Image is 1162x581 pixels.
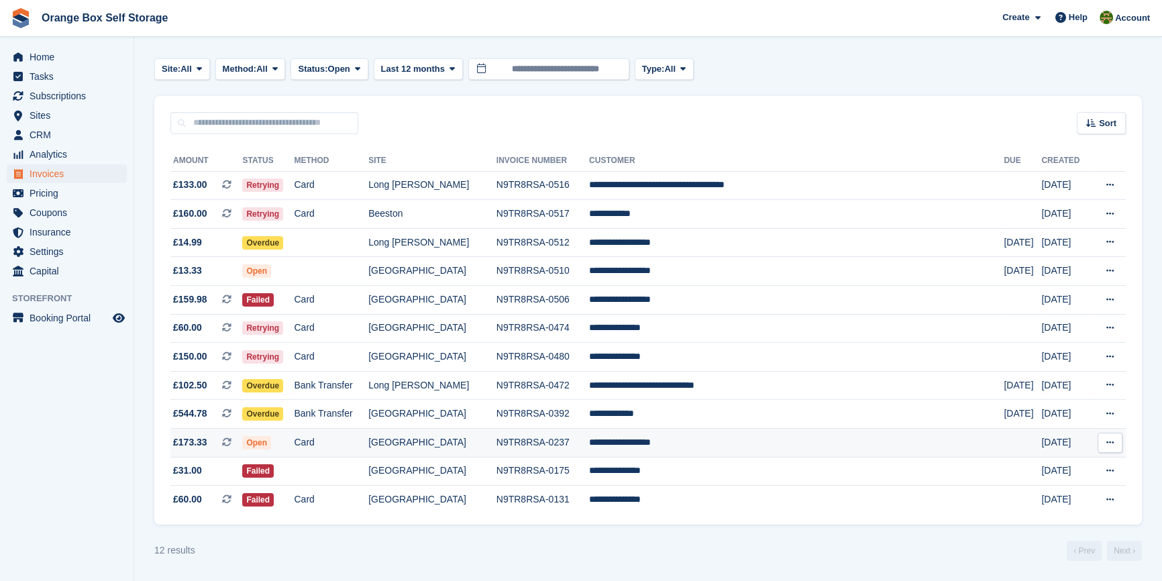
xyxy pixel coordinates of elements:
td: [DATE] [1041,200,1090,229]
td: [DATE] [1041,257,1090,286]
td: N9TR8RSA-0474 [496,314,589,343]
button: Type: All [635,58,694,81]
td: N9TR8RSA-0392 [496,400,589,429]
button: Method: All [215,58,286,81]
td: Bank Transfer [294,371,368,400]
span: Type: [642,62,665,76]
a: Orange Box Self Storage [36,7,174,29]
a: menu [7,87,127,105]
th: Invoice Number [496,150,589,172]
span: Site: [162,62,180,76]
td: Card [294,486,368,514]
button: Status: Open [290,58,368,81]
td: [DATE] [1041,171,1090,200]
td: [GEOGRAPHIC_DATA] [368,257,496,286]
span: Retrying [242,178,283,192]
span: £173.33 [173,435,207,450]
th: Method [294,150,368,172]
span: £102.50 [173,378,207,392]
th: Site [368,150,496,172]
td: [DATE] [1041,228,1090,257]
span: Open [242,436,271,450]
span: All [664,62,676,76]
td: [DATE] [1041,286,1090,315]
span: Storefront [12,292,134,305]
td: N9TR8RSA-0175 [496,457,589,486]
th: Status [242,150,294,172]
td: N9TR8RSA-0512 [496,228,589,257]
span: Coupons [30,203,110,222]
span: Overdue [242,236,283,250]
span: Sort [1099,117,1116,130]
span: £60.00 [173,321,202,335]
span: Insurance [30,223,110,242]
td: N9TR8RSA-0472 [496,371,589,400]
span: Retrying [242,350,283,364]
td: [DATE] [1004,228,1041,257]
span: Overdue [242,379,283,392]
span: Settings [30,242,110,261]
td: N9TR8RSA-0510 [496,257,589,286]
th: Customer [589,150,1004,172]
a: menu [7,145,127,164]
td: [DATE] [1041,457,1090,486]
span: Account [1115,11,1150,25]
span: Overdue [242,407,283,421]
span: £31.00 [173,464,202,478]
span: £544.78 [173,407,207,421]
a: menu [7,67,127,86]
span: Last 12 months [381,62,445,76]
td: [GEOGRAPHIC_DATA] [368,486,496,514]
td: Card [294,343,368,372]
td: [DATE] [1041,343,1090,372]
th: Due [1004,150,1041,172]
td: N9TR8RSA-0517 [496,200,589,229]
span: £60.00 [173,492,202,507]
td: N9TR8RSA-0237 [496,429,589,458]
a: menu [7,242,127,261]
button: Last 12 months [374,58,463,81]
td: [GEOGRAPHIC_DATA] [368,400,496,429]
a: menu [7,262,127,280]
td: N9TR8RSA-0131 [496,486,589,514]
span: Open [242,264,271,278]
img: stora-icon-8386f47178a22dfd0bd8f6a31ec36ba5ce8667c1dd55bd0f319d3a0aa187defe.svg [11,8,31,28]
span: Sites [30,106,110,125]
td: [DATE] [1041,400,1090,429]
td: [DATE] [1004,371,1041,400]
span: Invoices [30,164,110,183]
td: [GEOGRAPHIC_DATA] [368,286,496,315]
span: Subscriptions [30,87,110,105]
a: menu [7,309,127,327]
td: N9TR8RSA-0516 [496,171,589,200]
td: Card [294,286,368,315]
a: Previous [1067,541,1102,561]
td: Long [PERSON_NAME] [368,371,496,400]
span: £150.00 [173,350,207,364]
span: Failed [242,293,274,307]
span: £160.00 [173,207,207,221]
span: Failed [242,493,274,507]
td: [GEOGRAPHIC_DATA] [368,314,496,343]
a: menu [7,184,127,203]
td: [DATE] [1041,314,1090,343]
span: Pricing [30,184,110,203]
span: £14.99 [173,235,202,250]
span: Retrying [242,321,283,335]
td: [DATE] [1041,429,1090,458]
span: Capital [30,262,110,280]
span: Help [1069,11,1088,24]
span: All [256,62,268,76]
td: [GEOGRAPHIC_DATA] [368,457,496,486]
td: Card [294,171,368,200]
th: Created [1041,150,1090,172]
td: [DATE] [1004,257,1041,286]
td: N9TR8RSA-0506 [496,286,589,315]
span: Failed [242,464,274,478]
td: Long [PERSON_NAME] [368,228,496,257]
a: Next [1107,541,1142,561]
span: Create [1002,11,1029,24]
span: £133.00 [173,178,207,192]
td: [DATE] [1004,400,1041,429]
td: Bank Transfer [294,400,368,429]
